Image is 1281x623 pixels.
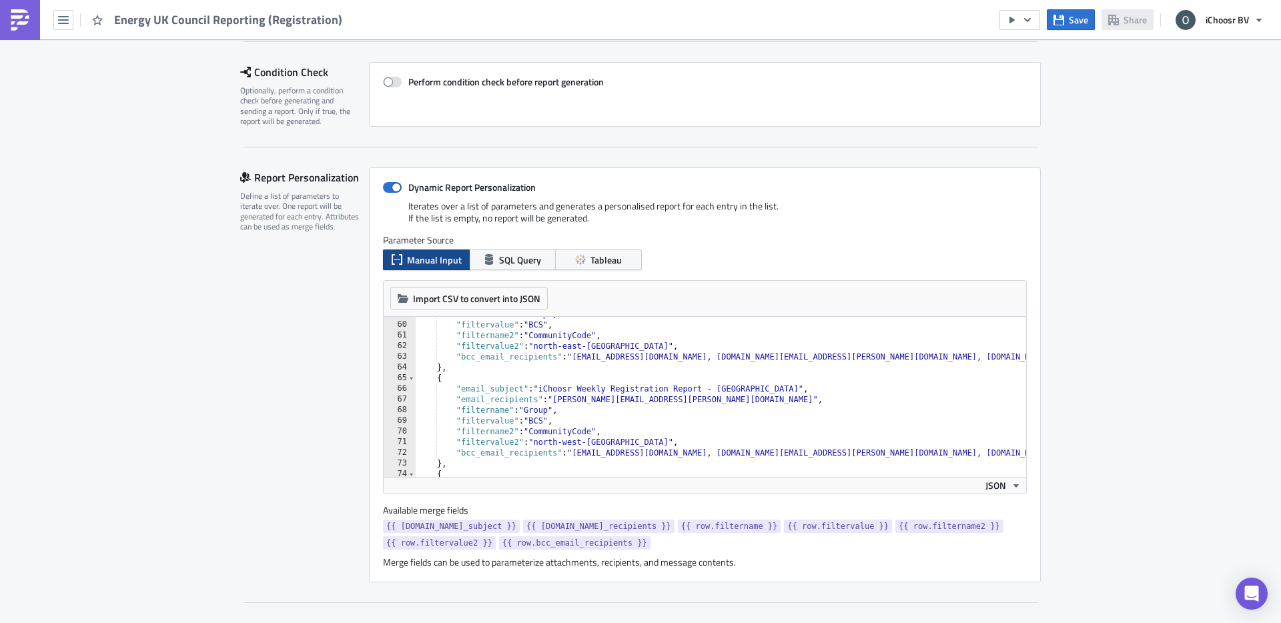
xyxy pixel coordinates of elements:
div: 64 [384,362,416,373]
button: JSON [981,478,1026,494]
div: 73 [384,458,416,469]
a: {{ row.bcc_email_recipients }} [499,536,651,550]
div: Open Intercom Messenger [1236,578,1268,610]
span: {{ row.filtervalue2 }} [386,536,492,550]
div: 66 [384,384,416,394]
button: Tableau [555,249,642,270]
div: 63 [384,352,416,362]
a: relationshipmanager@[DOMAIN_NAME] [155,61,312,71]
span: {{ row.filtername2 }} [899,520,1000,533]
div: Define a list of parameters to iterate over. One report will be generated for each entry. Attribu... [240,191,360,232]
div: Report Personalization [240,167,369,187]
div: 70 [384,426,416,437]
span: iChoosr BV [1206,13,1249,27]
a: {{ [DOMAIN_NAME]_subject }} [383,520,520,533]
span: Import CSV to convert into JSON [413,291,540,305]
span: {{ row.filtervalue }} [787,520,889,533]
img: PushMetrics [9,9,31,31]
span: SQL Query [499,253,541,267]
p: 2. Your daily figures, and your registrations per postcode (.xls) [5,47,637,57]
span: {{ row.bcc_email_recipients }} [502,536,647,550]
a: {{ row.filtername }} [678,520,781,533]
div: 71 [384,437,416,448]
div: 60 [384,320,416,330]
button: Share [1102,9,1154,30]
div: 61 [384,330,416,341]
div: Optionally, perform a condition check before generating and sending a report. Only if true, the r... [240,85,360,127]
span: Save [1069,13,1088,27]
label: Parameter Source [383,234,1027,246]
label: Available merge fields [383,504,483,516]
span: Share [1124,13,1147,27]
strong: Perform condition check before report generation [408,75,604,89]
strong: Dynamic Report Personalization [408,180,536,194]
span: {{ [DOMAIN_NAME]_recipients }} [526,520,671,533]
a: {{ row.filtervalue }} [784,520,892,533]
div: Merge fields can be used to parameterize attachments, recipients, and message contents. [383,556,1027,568]
button: SQL Query [469,249,556,270]
u: do not [32,71,59,81]
p: 1. Your registration overview and headline figures (.pdf) [5,33,637,43]
span: Tableau [590,253,622,267]
div: 69 [384,416,416,426]
button: Manual Input [383,249,470,270]
button: Save [1047,9,1095,30]
a: {{ [DOMAIN_NAME]_recipients }} [523,520,675,533]
div: If you have any questions please email [5,61,637,71]
img: Avatar [1174,9,1197,31]
div: 68 [384,405,416,416]
span: JSON [985,478,1006,492]
button: iChoosr BV [1168,5,1271,35]
a: {{ row.filtername2 }} [895,520,1003,533]
p: Hi, [5,5,637,15]
span: Manual Input [407,253,462,267]
div: 62 [384,341,416,352]
a: {{ row.filtervalue2 }} [383,536,496,550]
div: 72 [384,448,416,458]
div: Please reply to this email, the reply mailbox to this email address is not monitored. [5,71,637,81]
span: Energy UK Council Reporting (Registration) [114,12,344,27]
p: Please see attached for your weekly collective switching update. This email contains the followin... [5,19,637,29]
span: {{ [DOMAIN_NAME]_subject }} [386,520,516,533]
p: The Data Analysis Team [5,113,637,123]
div: Iterates over a list of parameters and generates a personalised report for each entry in the list... [383,200,1027,234]
div: 74 [384,469,416,480]
span: {{ row.filtername }} [681,520,778,533]
p: Best wishes, [5,85,637,95]
body: Rich Text Area. Press ALT-0 for help. [5,5,637,178]
div: Condition Check [240,62,369,82]
div: 65 [384,373,416,384]
button: Import CSV to convert into JSON [390,287,548,309]
div: 67 [384,394,416,405]
span: or you can contact your Relationship Manager directly. [155,61,520,71]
